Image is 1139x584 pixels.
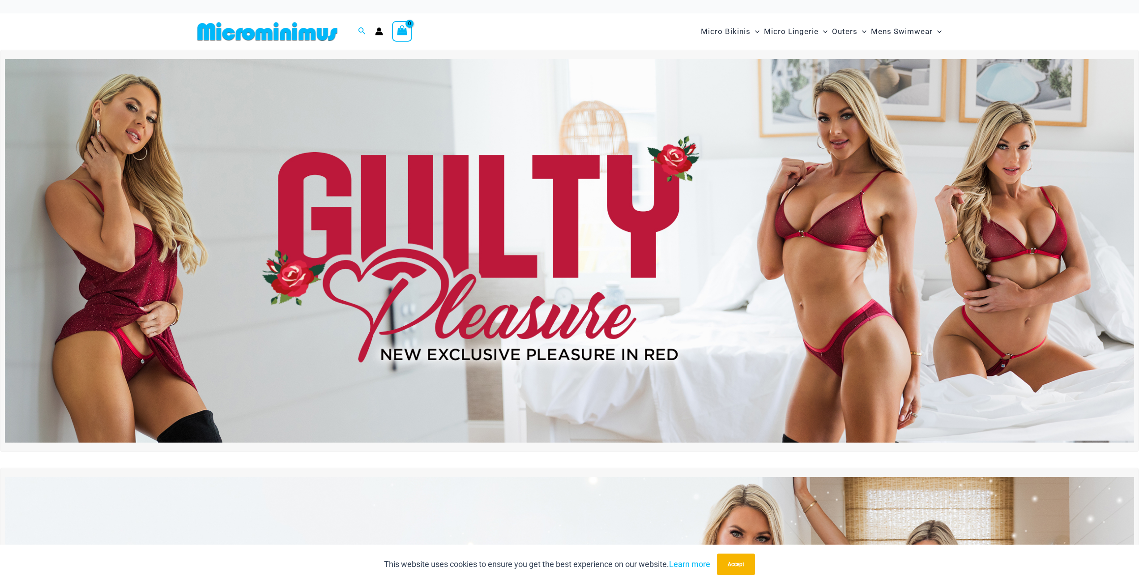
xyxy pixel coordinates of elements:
a: OutersMenu ToggleMenu Toggle [830,18,869,45]
img: Guilty Pleasures Red Lingerie [5,59,1134,443]
button: Accept [717,554,755,575]
span: Menu Toggle [857,20,866,43]
a: View Shopping Cart, empty [392,21,413,42]
a: Mens SwimwearMenu ToggleMenu Toggle [869,18,944,45]
a: Micro BikinisMenu ToggleMenu Toggle [699,18,762,45]
span: Micro Lingerie [764,20,819,43]
span: Menu Toggle [819,20,828,43]
span: Menu Toggle [751,20,759,43]
nav: Site Navigation [697,17,946,47]
a: Account icon link [375,27,383,35]
a: Learn more [669,559,710,569]
a: Search icon link [358,26,366,37]
span: Outers [832,20,857,43]
span: Menu Toggle [933,20,942,43]
span: Micro Bikinis [701,20,751,43]
img: MM SHOP LOGO FLAT [194,21,341,42]
p: This website uses cookies to ensure you get the best experience on our website. [384,558,710,571]
span: Mens Swimwear [871,20,933,43]
a: Micro LingerieMenu ToggleMenu Toggle [762,18,830,45]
